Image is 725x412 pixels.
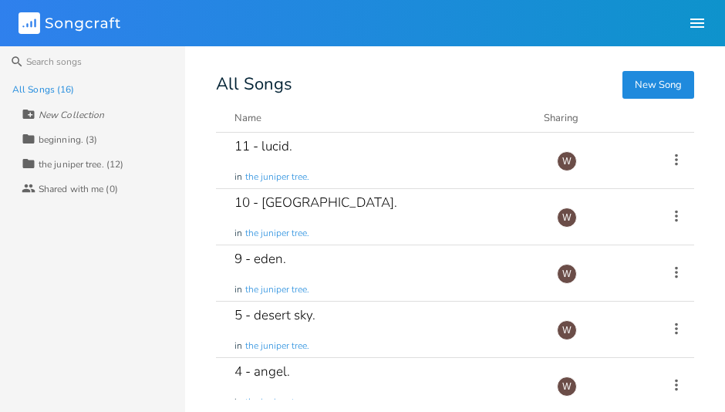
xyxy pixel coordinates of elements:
span: in [234,227,242,240]
span: in [234,339,242,353]
div: Sharing [544,110,636,126]
div: Shared with me (0) [39,184,118,194]
div: willem [557,264,577,284]
button: Name [234,110,525,126]
div: 9 - eden. [234,252,286,265]
div: willem [557,208,577,228]
div: willem [557,320,577,340]
span: in [234,283,242,296]
div: 11 - lucid. [234,140,292,153]
span: in [234,396,242,409]
button: New Song [622,71,694,99]
span: the juniper tree. [245,227,309,240]
span: the juniper tree. [245,171,309,184]
span: the juniper tree. [245,396,309,409]
div: New Collection [39,110,104,120]
span: the juniper tree. [245,283,309,296]
div: willem [557,377,577,397]
div: 4 - angel. [234,365,290,378]
div: All Songs (16) [12,85,74,94]
div: 5 - desert sky. [234,309,315,322]
div: 10 - [GEOGRAPHIC_DATA]. [234,196,397,209]
div: willem [557,151,577,171]
span: the juniper tree. [245,339,309,353]
span: in [234,171,242,184]
div: All Songs [216,77,694,92]
div: Name [234,111,261,125]
div: beginning. (3) [39,135,97,144]
div: the juniper tree. (12) [39,160,123,169]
